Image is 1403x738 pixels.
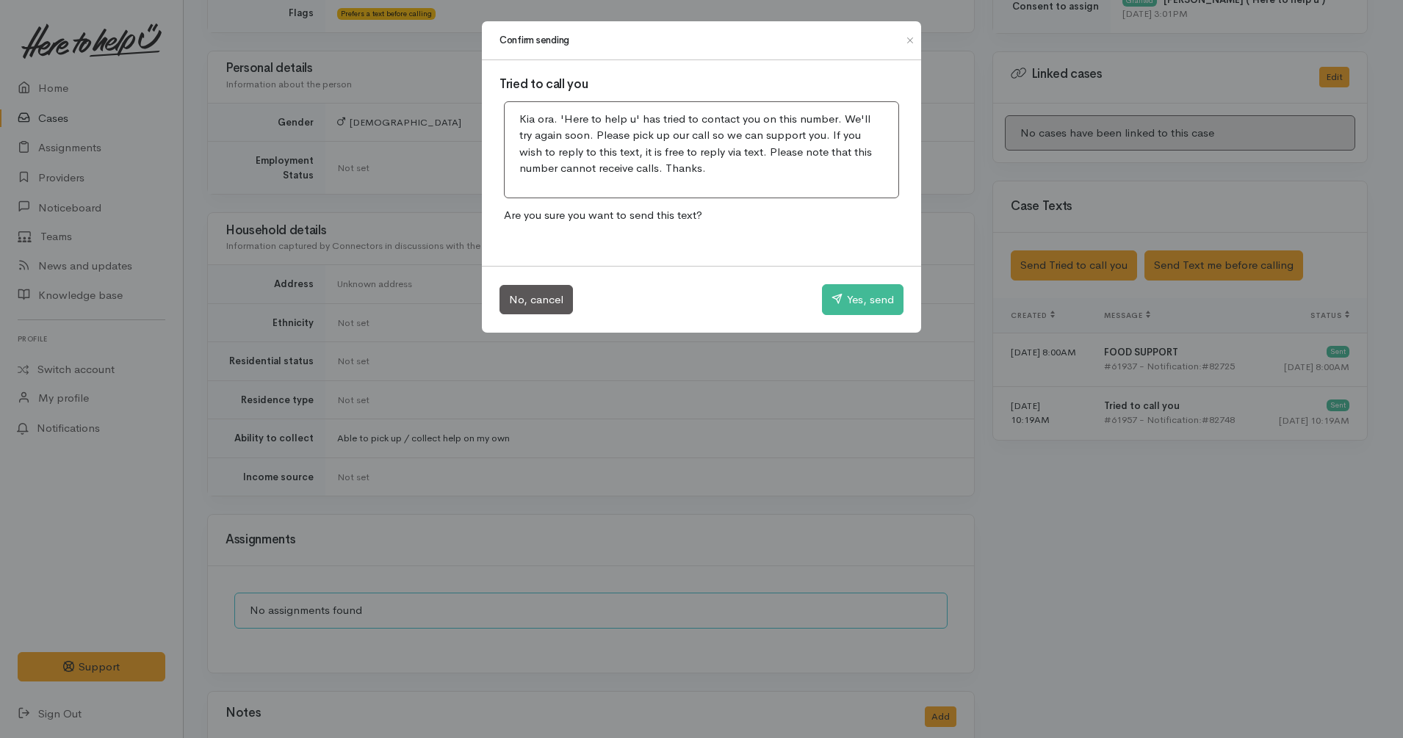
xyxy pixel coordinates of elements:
h1: Confirm sending [499,33,569,48]
p: Are you sure you want to send this text? [499,203,904,228]
button: Close [898,32,922,49]
button: Yes, send [822,284,904,315]
button: No, cancel [499,285,573,315]
p: Kia ora. 'Here to help u' has tried to contact you on this number. We'll try again soon. Please p... [519,111,884,177]
h3: Tried to call you [499,78,904,92]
